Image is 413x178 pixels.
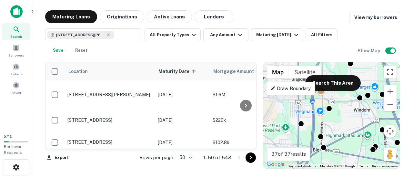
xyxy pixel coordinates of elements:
th: Location [64,62,155,80]
iframe: Chat Widget [381,126,413,157]
span: Map data ©2025 Google [320,164,355,168]
button: Search This Area [305,75,361,91]
a: Saved [2,79,30,97]
img: capitalize-icon.png [10,5,23,18]
button: All Property Types [145,28,201,41]
a: Contacts [2,60,30,78]
p: [DATE] [158,91,206,98]
th: Mortgage Amount [209,62,280,80]
div: 0 0 [263,62,400,169]
button: Save your search to get updates of matches that match your search criteria. [48,44,68,57]
button: Active Loans [147,10,192,23]
span: Saved [12,90,21,95]
span: Mortgage Amount [213,68,262,75]
button: Lenders [195,10,233,23]
button: Map camera controls [384,125,397,138]
div: 50 [177,153,193,162]
a: Search [2,23,30,40]
span: 2 / 10 [4,134,13,139]
p: 1–50 of 548 [203,154,231,162]
button: All Filters [306,28,338,41]
span: Search [10,34,22,39]
div: Maturing [DATE] [256,31,300,39]
a: Terms (opens in new tab) [359,164,368,168]
button: Any Amount [203,28,248,41]
p: [STREET_ADDRESS][PERSON_NAME] [67,92,151,98]
button: Originations [100,10,144,23]
p: $220k [213,117,277,124]
button: Zoom in [384,85,397,98]
p: [DATE] [158,117,206,124]
span: Contacts [10,71,23,77]
button: Reset [71,44,92,57]
p: $102.8k [213,139,277,146]
span: Borrowers [8,53,24,58]
button: Maturing Loans [45,10,97,23]
p: [DATE] [158,139,206,146]
span: Location [68,68,88,75]
th: Maturity Date [155,62,209,80]
p: Draw Boundary [270,85,311,92]
button: Toggle fullscreen view [384,66,397,79]
span: Borrower Requests [4,144,22,155]
button: Go to next page [246,152,256,163]
p: 37 of 37 results [271,150,306,158]
button: Show street map [267,66,289,79]
button: Show satellite imagery [289,66,321,79]
span: Maturity Date [158,68,198,75]
a: View my borrowers [349,12,400,23]
h6: Show Map [358,47,381,54]
p: [STREET_ADDRESS] [67,117,151,123]
p: [STREET_ADDRESS] [67,139,151,145]
p: $1.6M [213,91,277,98]
a: Report a map error [372,164,398,168]
button: Maturing [DATE] [251,28,303,41]
button: Export [45,153,70,162]
button: Zoom out [384,98,397,111]
span: [STREET_ADDRESS][PERSON_NAME] [56,32,105,38]
p: Rows per page: [139,154,174,162]
img: Google [265,160,286,169]
a: Borrowers [2,42,30,59]
button: Keyboard shortcuts [288,164,316,169]
a: Open this area in Google Maps (opens a new window) [265,160,286,169]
